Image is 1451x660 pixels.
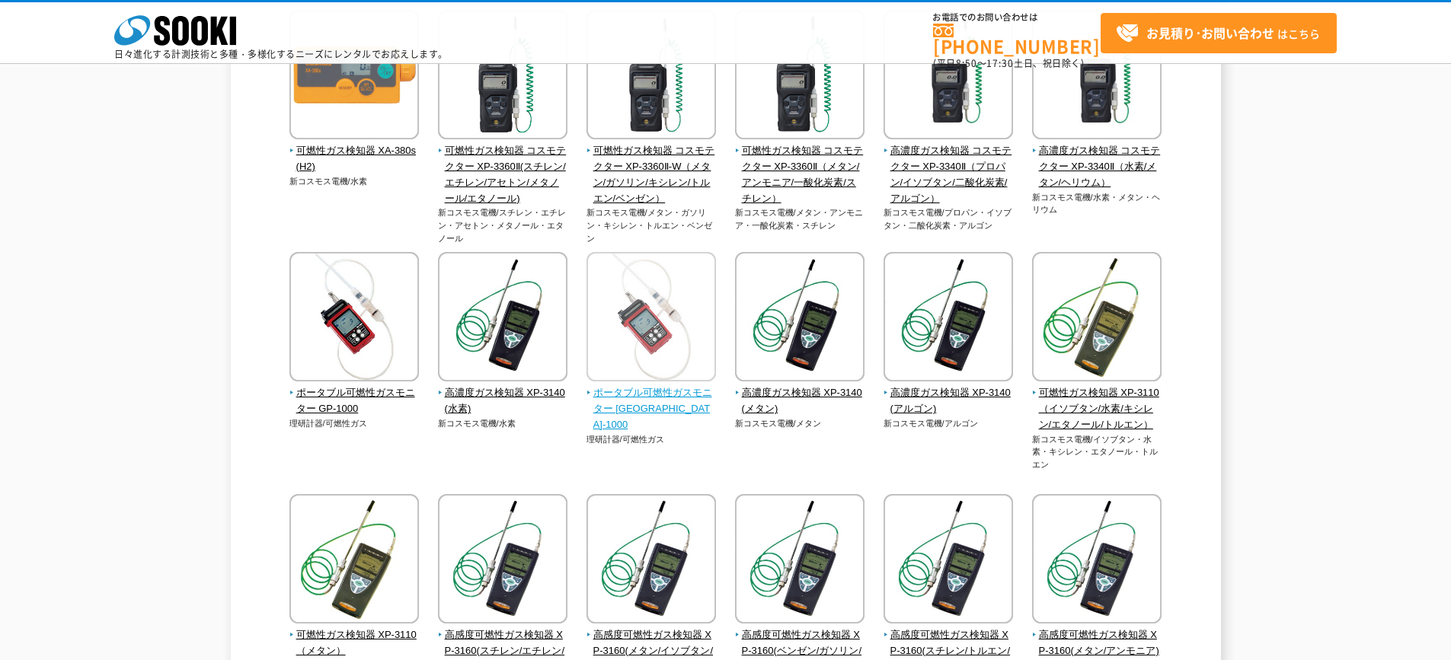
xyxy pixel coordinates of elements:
a: 高濃度ガス検知器 XP-3140(アルゴン) [884,371,1014,416]
img: 可燃性ガス検知器 XA-380s(H2) [289,10,419,143]
span: 可燃性ガス検知器 XP-3110（メタン） [289,627,420,659]
a: 高感度可燃性ガス検知器 XP-3160(メタン/アンモニア) [1032,613,1162,658]
img: 可燃性ガス検知器 コスモテクター XP-3360Ⅱ(スチレン/エチレン/アセトン/メタノール/エタノール) [438,10,567,143]
img: 可燃性ガス検知器 XP-3110（イソブタン/水素/キシレン/エタノール/トルエン） [1032,252,1162,385]
span: はこちら [1116,22,1320,45]
span: 高濃度ガス検知器 XP-3140(水素) [438,385,568,417]
img: 高濃度ガス検知器 コスモテクター XP-3340Ⅱ（プロパン/イソブタン/二酸化炭素/アルゴン） [884,10,1013,143]
span: 高感度可燃性ガス検知器 XP-3160(メタン/アンモニア) [1032,627,1162,659]
a: 可燃性ガス検知器 XP-3110（メタン） [289,613,420,658]
p: 新コスモス電機/イソブタン・水素・キシレン・エタノール・トルエン [1032,433,1162,471]
img: ポータブル可燃性ガスモニター NC-1000 [586,252,716,385]
strong: お見積り･お問い合わせ [1146,24,1274,42]
a: 可燃性ガス検知器 コスモテクター XP-3360Ⅱ(スチレン/エチレン/アセトン/メタノール/エタノール) [438,129,568,206]
span: お電話でのお問い合わせは [933,13,1101,22]
p: 新コスモス電機/水素 [438,417,568,430]
span: 可燃性ガス検知器 XP-3110（イソブタン/水素/キシレン/エタノール/トルエン） [1032,385,1162,432]
span: ポータブル可燃性ガスモニター GP-1000 [289,385,420,417]
a: ポータブル可燃性ガスモニター [GEOGRAPHIC_DATA]-1000 [586,371,717,432]
a: 高濃度ガス検知器 XP-3140(水素) [438,371,568,416]
a: ポータブル可燃性ガスモニター GP-1000 [289,371,420,416]
img: 可燃性ガス検知器 コスモテクター XP-3360Ⅱ（メタン/アンモニア/一酸化炭素/スチレン） [735,10,865,143]
img: 高感度可燃性ガス検知器 XP-3160(メタン/イソブタン/水素/プロパン/アセチレン) [586,494,716,627]
p: 新コスモス電機/プロパン・イソブタン・二酸化炭素・アルゴン [884,206,1014,231]
p: 新コスモス電機/メタン・ガソリン・キシレン・トルエン・ベンゼン [586,206,717,244]
p: 新コスモス電機/水素 [289,175,420,188]
img: 可燃性ガス検知器 コスモテクター XP-3360Ⅱ-W（メタン/ガソリン/キシレン/トルエン/ベンゼン） [586,10,716,143]
img: ポータブル可燃性ガスモニター GP-1000 [289,252,419,385]
span: 高濃度ガス検知器 XP-3140(メタン) [735,385,865,417]
span: 可燃性ガス検知器 コスモテクター XP-3360Ⅱ-W（メタン/ガソリン/キシレン/トルエン/ベンゼン） [586,143,717,206]
p: 新コスモス電機/水素・メタン・ヘリウム [1032,191,1162,216]
span: ポータブル可燃性ガスモニター [GEOGRAPHIC_DATA]-1000 [586,385,717,432]
p: 日々進化する計測技術と多種・多様化するニーズにレンタルでお応えします。 [114,49,448,59]
p: 新コスモス電機/スチレン・エチレン・アセトン・メタノール・エタノール [438,206,568,244]
span: 可燃性ガス検知器 XA-380s(H2) [289,143,420,175]
img: 高濃度ガス検知器 XP-3140(メタン) [735,252,865,385]
span: 高濃度ガス検知器 XP-3140(アルゴン) [884,385,1014,417]
a: お見積り･お問い合わせはこちら [1101,13,1337,53]
a: 可燃性ガス検知器 XA-380s(H2) [289,129,420,174]
a: 可燃性ガス検知器 コスモテクター XP-3360Ⅱ-W（メタン/ガソリン/キシレン/トルエン/ベンゼン） [586,129,717,206]
a: 可燃性ガス検知器 XP-3110（イソブタン/水素/キシレン/エタノール/トルエン） [1032,371,1162,432]
p: 新コスモス電機/メタン・アンモニア・一酸化炭素・スチレン [735,206,865,231]
span: 高濃度ガス検知器 コスモテクター XP-3340Ⅱ（水素/メタン/ヘリウム） [1032,143,1162,190]
span: 可燃性ガス検知器 コスモテクター XP-3360Ⅱ(スチレン/エチレン/アセトン/メタノール/エタノール) [438,143,568,206]
p: 理研計器/可燃性ガス [289,417,420,430]
a: [PHONE_NUMBER] [933,24,1101,55]
img: 高感度可燃性ガス検知器 XP-3160(ベンゼン/ガソリン/トルエン/キシレン/スチレン) [735,494,865,627]
img: 高感度可燃性ガス検知器 XP-3160(スチレン/エチレン/アセトン/メタノール/エタノール) [438,494,567,627]
a: 高濃度ガス検知器 コスモテクター XP-3340Ⅱ（プロパン/イソブタン/二酸化炭素/アルゴン） [884,129,1014,206]
img: 高濃度ガス検知器 コスモテクター XP-3340Ⅱ（水素/メタン/ヘリウム） [1032,10,1162,143]
span: 可燃性ガス検知器 コスモテクター XP-3360Ⅱ（メタン/アンモニア/一酸化炭素/スチレン） [735,143,865,206]
p: 理研計器/可燃性ガス [586,433,717,446]
p: 新コスモス電機/メタン [735,417,865,430]
span: 8:50 [956,56,977,70]
img: 高感度可燃性ガス検知器 XP-3160(スチレン/トルエン/キシレン/ベンゼン/ガソリン) [884,494,1013,627]
a: 可燃性ガス検知器 コスモテクター XP-3360Ⅱ（メタン/アンモニア/一酸化炭素/スチレン） [735,129,865,206]
img: 高感度可燃性ガス検知器 XP-3160(メタン/アンモニア) [1032,494,1162,627]
img: 高濃度ガス検知器 XP-3140(水素) [438,252,567,385]
a: 高濃度ガス検知器 XP-3140(メタン) [735,371,865,416]
a: 高濃度ガス検知器 コスモテクター XP-3340Ⅱ（水素/メタン/ヘリウム） [1032,129,1162,190]
span: (平日 ～ 土日、祝日除く) [933,56,1084,70]
img: 可燃性ガス検知器 XP-3110（メタン） [289,494,419,627]
img: 高濃度ガス検知器 XP-3140(アルゴン) [884,252,1013,385]
span: 高濃度ガス検知器 コスモテクター XP-3340Ⅱ（プロパン/イソブタン/二酸化炭素/アルゴン） [884,143,1014,206]
span: 17:30 [986,56,1014,70]
p: 新コスモス電機/アルゴン [884,417,1014,430]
